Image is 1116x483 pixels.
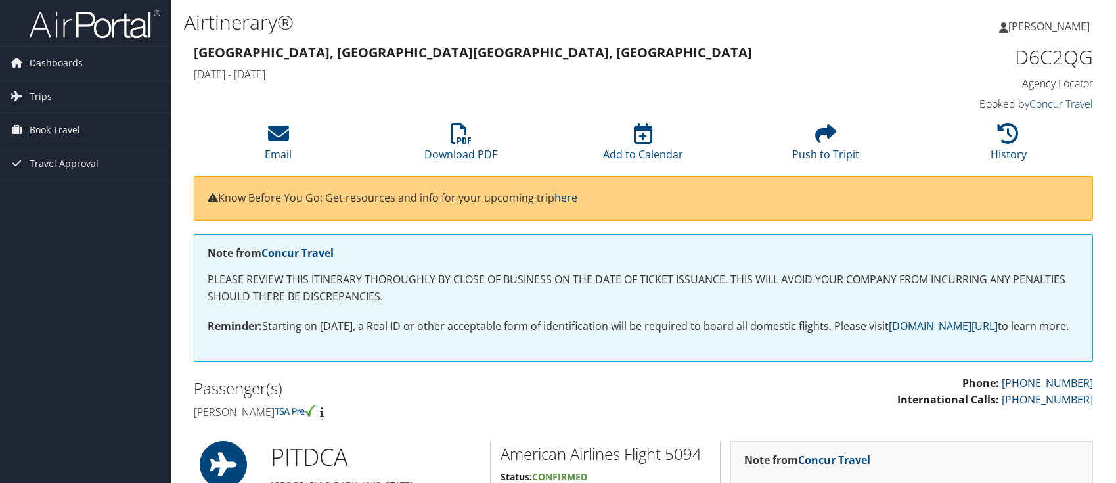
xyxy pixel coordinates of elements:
a: [PHONE_NUMBER] [1002,392,1093,407]
span: Book Travel [30,114,80,147]
a: Push to Tripit [792,130,859,162]
a: Email [265,130,292,162]
a: History [991,130,1027,162]
h4: Agency Locator [883,76,1093,91]
span: Travel Approval [30,147,99,180]
h4: [PERSON_NAME] [194,405,634,419]
a: Download PDF [424,130,497,162]
a: [DOMAIN_NAME][URL] [889,319,998,333]
a: here [554,191,577,205]
h4: [DATE] - [DATE] [194,67,863,81]
a: Concur Travel [261,246,334,260]
span: [PERSON_NAME] [1008,19,1090,34]
h1: PIT DCA [271,441,481,474]
p: Know Before You Go: Get resources and info for your upcoming trip [208,190,1079,207]
h2: Passenger(s) [194,377,634,400]
span: Confirmed [532,471,587,483]
h2: American Airlines Flight 5094 [501,443,710,465]
h1: D6C2QG [883,43,1093,71]
strong: [GEOGRAPHIC_DATA], [GEOGRAPHIC_DATA] [GEOGRAPHIC_DATA], [GEOGRAPHIC_DATA] [194,43,752,61]
strong: Phone: [962,376,999,390]
strong: Note from [744,453,870,467]
h1: Airtinerary® [184,9,797,36]
strong: International Calls: [897,392,999,407]
p: Starting on [DATE], a Real ID or other acceptable form of identification will be required to boar... [208,318,1079,335]
a: Concur Travel [1029,97,1093,111]
strong: Status: [501,471,532,483]
strong: Note from [208,246,334,260]
p: PLEASE REVIEW THIS ITINERARY THOROUGHLY BY CLOSE OF BUSINESS ON THE DATE OF TICKET ISSUANCE. THIS... [208,271,1079,305]
h4: Booked by [883,97,1093,111]
span: Dashboards [30,47,83,80]
span: Trips [30,80,52,113]
img: airportal-logo.png [29,9,160,39]
a: [PERSON_NAME] [999,7,1103,46]
strong: Reminder: [208,319,262,333]
img: tsa-precheck.png [275,405,317,417]
a: Concur Travel [798,453,870,467]
a: [PHONE_NUMBER] [1002,376,1093,390]
a: Add to Calendar [603,130,683,162]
